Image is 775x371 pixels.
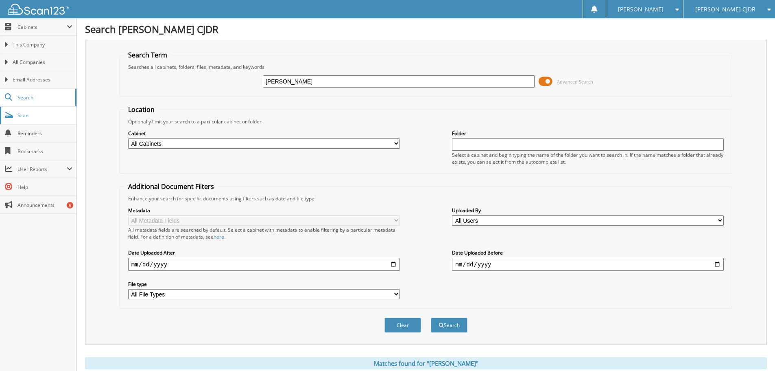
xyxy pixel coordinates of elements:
div: 5 [67,202,73,209]
h1: Search [PERSON_NAME] CJDR [85,22,767,36]
span: User Reports [17,166,67,173]
span: Announcements [17,202,72,209]
div: Searches all cabinets, folders, files, metadata, and keywords [124,64,728,70]
div: Enhance your search for specific documents using filters such as date and file type. [124,195,728,202]
span: Search [17,94,71,101]
span: All Companies [13,59,72,66]
label: Date Uploaded After [128,249,400,256]
div: Select a cabinet and begin typing the name of the folder you want to search in. If the name match... [452,151,724,165]
div: Matches found for "[PERSON_NAME]" [85,357,767,369]
legend: Additional Document Filters [124,182,218,191]
label: Folder [452,130,724,137]
iframe: Chat Widget [734,332,775,371]
label: Uploaded By [452,207,724,214]
span: Email Addresses [13,76,72,83]
label: Date Uploaded Before [452,249,724,256]
span: Bookmarks [17,148,72,155]
label: Metadata [128,207,400,214]
span: Advanced Search [557,79,593,85]
span: [PERSON_NAME] [618,7,664,12]
legend: Search Term [124,50,171,59]
legend: Location [124,105,159,114]
span: Help [17,184,72,191]
label: File type [128,281,400,288]
input: end [452,258,724,271]
span: Reminders [17,130,72,137]
img: scan123-logo-white.svg [8,4,69,15]
span: Scan [17,112,72,119]
div: All metadata fields are searched by default. Select a cabinet with metadata to enable filtering b... [128,226,400,240]
div: Optionally limit your search to a particular cabinet or folder [124,118,728,125]
span: This Company [13,41,72,48]
span: Cabinets [17,24,67,31]
a: here [214,233,224,240]
button: Search [431,318,467,333]
span: [PERSON_NAME] CJDR [695,7,755,12]
label: Cabinet [128,130,400,137]
input: start [128,258,400,271]
button: Clear [384,318,421,333]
